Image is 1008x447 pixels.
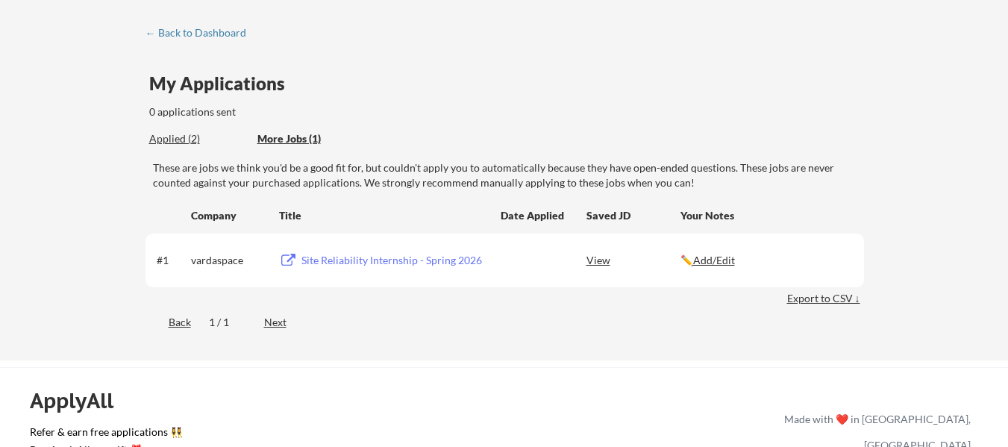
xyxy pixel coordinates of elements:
[30,427,472,443] a: Refer & earn free applications 👯‍♀️
[149,131,246,147] div: These are all the jobs you've been applied to so far.
[149,75,297,93] div: My Applications
[191,253,266,268] div: vardaspace
[680,208,851,223] div: Your Notes
[149,104,438,119] div: 0 applications sent
[257,131,367,147] div: These are job applications we think you'd be a good fit for, but couldn't apply you to automatica...
[209,315,246,330] div: 1 / 1
[264,315,304,330] div: Next
[301,253,486,268] div: Site Reliability Internship - Spring 2026
[145,28,257,38] div: ← Back to Dashboard
[257,131,367,146] div: More Jobs (1)
[145,27,257,42] a: ← Back to Dashboard
[30,388,131,413] div: ApplyAll
[586,201,680,228] div: Saved JD
[279,208,486,223] div: Title
[586,246,680,273] div: View
[157,253,186,268] div: #1
[693,254,735,266] u: Add/Edit
[145,315,191,330] div: Back
[680,253,851,268] div: ✏️
[501,208,566,223] div: Date Applied
[787,291,864,306] div: Export to CSV ↓
[149,131,246,146] div: Applied (2)
[191,208,266,223] div: Company
[153,160,864,190] div: These are jobs we think you'd be a good fit for, but couldn't apply you to automatically because ...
